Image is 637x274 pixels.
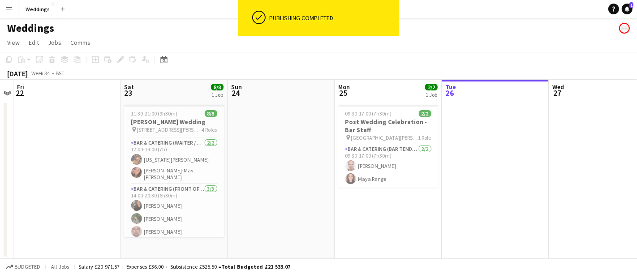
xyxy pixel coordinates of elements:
h3: [PERSON_NAME] Wedding [124,118,224,126]
app-job-card: 11:30-21:00 (9h30m)8/8[PERSON_NAME] Wedding [STREET_ADDRESS][PERSON_NAME]4 Roles12:00-19:00 (7h)[... [124,105,224,237]
div: BST [56,70,65,77]
span: [GEOGRAPHIC_DATA][PERSON_NAME], [GEOGRAPHIC_DATA] [351,134,418,141]
span: 8/8 [205,110,217,117]
span: [STREET_ADDRESS][PERSON_NAME] [137,126,202,133]
button: Weddings [18,0,57,18]
span: 24 [230,88,242,98]
span: Edit [29,39,39,47]
div: 1 Job [211,91,223,98]
span: 09:30-17:00 (7h30m) [345,110,392,117]
span: Jobs [48,39,61,47]
span: 11:30-21:00 (9h30m) [131,110,178,117]
div: Salary £20 971.57 + Expenses £36.00 + Subsistence £525.50 = [78,263,290,270]
div: [DATE] [7,69,28,78]
a: Comms [67,37,94,48]
h3: Post Wedding Celebration - Bar Staff [338,118,439,134]
span: All jobs [49,263,71,270]
span: Fri [17,83,24,91]
span: Tue [445,83,456,91]
span: Sat [124,83,134,91]
span: 22 [16,88,24,98]
app-card-role: Bar & Catering (Front of House)3/314:00-20:30 (6h30m)[PERSON_NAME][PERSON_NAME][PERSON_NAME] [124,184,224,240]
div: Publishing completed [269,14,396,22]
span: 1 [629,2,633,8]
span: Budgeted [14,264,40,270]
app-card-role: Bar & Catering (Bar Tender)2/209:30-17:00 (7h30m)[PERSON_NAME]Maya Range [338,144,439,188]
span: Comms [70,39,90,47]
app-job-card: 09:30-17:00 (7h30m)2/2Post Wedding Celebration - Bar Staff [GEOGRAPHIC_DATA][PERSON_NAME], [GEOGR... [338,105,439,188]
span: View [7,39,20,47]
button: Budgeted [4,262,42,272]
span: Mon [338,83,350,91]
app-user-avatar: Event Temps [619,23,630,34]
span: 23 [123,88,134,98]
div: 1 Job [426,91,437,98]
span: Wed [552,83,564,91]
span: 2/2 [419,110,431,117]
span: 1 Role [418,134,431,141]
span: 25 [337,88,350,98]
h1: Weddings [7,21,54,35]
a: Jobs [44,37,65,48]
span: 8/8 [211,84,224,90]
a: View [4,37,23,48]
span: 2/2 [425,84,438,90]
span: Week 34 [30,70,52,77]
span: Total Budgeted £21 533.07 [221,263,290,270]
a: Edit [25,37,43,48]
span: 27 [551,88,564,98]
span: 4 Roles [202,126,217,133]
span: Sun [231,83,242,91]
a: 1 [622,4,633,14]
app-card-role: Bar & Catering (Waiter / waitress)2/212:00-19:00 (7h)[US_STATE][PERSON_NAME][PERSON_NAME]-May [PE... [124,138,224,184]
span: 26 [444,88,456,98]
